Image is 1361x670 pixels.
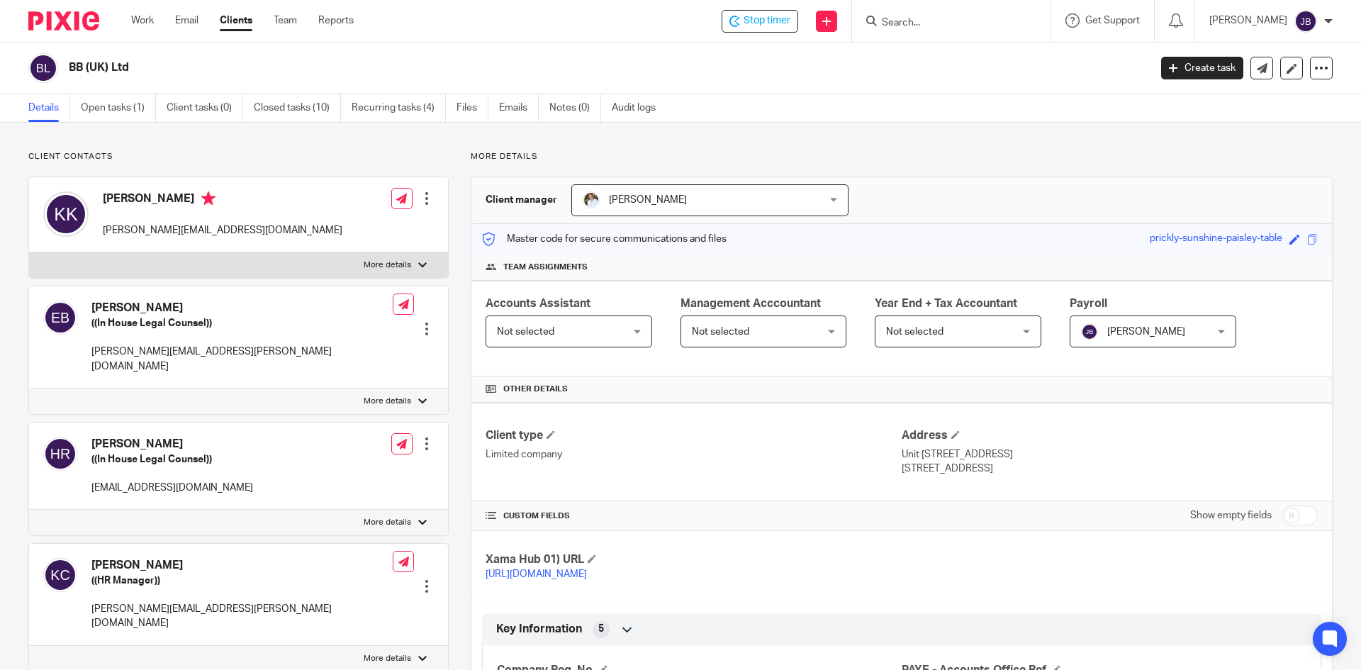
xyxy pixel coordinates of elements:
span: Management Acccountant [680,298,821,309]
h4: [PERSON_NAME] [103,191,342,209]
a: Closed tasks (10) [254,94,341,122]
h4: [PERSON_NAME] [91,437,253,452]
p: Unit [STREET_ADDRESS] [902,447,1318,462]
span: Not selected [497,327,554,337]
a: Emails [499,94,539,122]
h3: Client manager [486,193,557,207]
h4: [PERSON_NAME] [91,301,393,316]
i: Primary [201,191,215,206]
span: Get Support [1085,16,1140,26]
a: Clients [220,13,252,28]
h4: Address [902,428,1318,443]
h4: Xama Hub 01) URL [486,552,902,567]
span: Key Information [496,622,582,637]
a: Client tasks (0) [167,94,243,122]
p: [PERSON_NAME][EMAIL_ADDRESS][PERSON_NAME][DOMAIN_NAME] [91,602,393,631]
img: svg%3E [28,53,58,83]
span: Not selected [886,327,943,337]
h5: ((In House Legal Counsel)) [91,316,393,330]
span: [PERSON_NAME] [609,195,687,205]
p: More details [364,396,411,407]
p: More details [364,653,411,664]
p: More details [364,517,411,528]
p: [PERSON_NAME] [1209,13,1287,28]
img: sarah-royle.jpg [583,191,600,208]
p: [PERSON_NAME][EMAIL_ADDRESS][DOMAIN_NAME] [103,223,342,238]
img: svg%3E [43,191,89,237]
span: Stop timer [744,13,790,28]
label: Show empty fields [1190,508,1272,523]
span: Year End + Tax Accountant [875,298,1017,309]
img: Pixie [28,11,99,30]
input: Search [880,17,1008,30]
a: Files [457,94,488,122]
img: svg%3E [43,558,77,592]
img: svg%3E [43,437,77,471]
img: svg%3E [1081,323,1098,340]
p: [EMAIL_ADDRESS][DOMAIN_NAME] [91,481,253,495]
h4: CUSTOM FIELDS [486,510,902,522]
a: Audit logs [612,94,666,122]
h2: BB (UK) Ltd [69,60,926,75]
p: Master code for secure communications and files [482,232,727,246]
span: Payroll [1070,298,1107,309]
a: Reports [318,13,354,28]
p: More details [364,259,411,271]
img: svg%3E [43,301,77,335]
a: Recurring tasks (4) [352,94,446,122]
p: [PERSON_NAME][EMAIL_ADDRESS][PERSON_NAME][DOMAIN_NAME] [91,345,393,374]
p: Client contacts [28,151,449,162]
h4: [PERSON_NAME] [91,558,393,573]
a: Open tasks (1) [81,94,156,122]
div: BB (UK) Ltd [722,10,798,33]
span: Other details [503,384,568,395]
a: Team [274,13,297,28]
p: Limited company [486,447,902,462]
p: More details [471,151,1333,162]
a: Email [175,13,198,28]
h5: ((In House Legal Counsel)) [91,452,253,467]
span: Accounts Assistant [486,298,590,309]
a: Work [131,13,154,28]
a: Notes (0) [549,94,601,122]
a: [URL][DOMAIN_NAME] [486,569,587,579]
span: Not selected [692,327,749,337]
h4: Client type [486,428,902,443]
span: [PERSON_NAME] [1107,327,1185,337]
img: svg%3E [1294,10,1317,33]
p: [STREET_ADDRESS] [902,462,1318,476]
a: Create task [1161,57,1243,79]
a: Details [28,94,70,122]
h5: ((HR Manager)) [91,574,393,588]
div: prickly-sunshine-paisley-table [1150,231,1282,247]
span: 5 [598,622,604,636]
span: Team assignments [503,262,588,273]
